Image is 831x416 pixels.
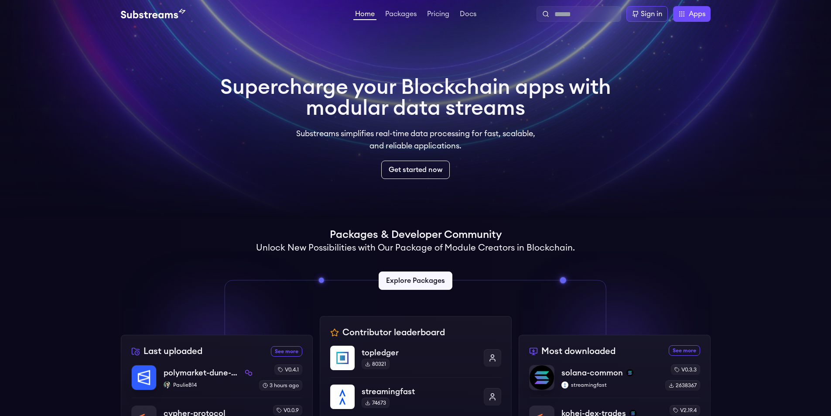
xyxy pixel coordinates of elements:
div: v0.3.3 [671,364,700,375]
img: polymarket-dune-pure [132,365,156,390]
span: Apps [689,9,705,19]
a: Home [353,10,376,20]
div: v0.4.1 [274,364,302,375]
h1: Supercharge your Blockchain apps with modular data streams [220,77,611,119]
h2: Unlock New Possibilities with Our Package of Module Creators in Blockchain. [256,242,575,254]
div: 3 hours ago [259,380,302,391]
div: 80321 [362,359,390,369]
a: Sign in [626,6,668,22]
a: See more most downloaded packages [669,345,700,356]
a: Get started now [381,161,450,179]
img: solana-common [530,365,554,390]
div: 74673 [362,398,390,408]
a: Explore Packages [379,272,452,290]
a: streamingfaststreamingfast74673 [330,377,501,416]
a: Docs [458,10,478,19]
a: See more recently uploaded packages [271,346,302,357]
a: solana-commonsolana-commonsolanastreamingfaststreamingfastv0.3.32638367 [529,364,700,398]
p: solana-common [561,367,623,379]
p: streamingfast [561,382,658,388]
p: polymarket-dune-pure [164,367,242,379]
a: polymarket-dune-purepolymarket-dune-purepolygonPaulieB14PaulieB14v0.4.13 hours ago [131,364,302,398]
div: v2.19.4 [670,405,700,416]
img: solana [626,369,633,376]
p: topledger [362,347,477,359]
a: Packages [383,10,418,19]
p: streamingfast [362,385,477,398]
img: PaulieB14 [164,382,171,388]
img: Substream's logo [121,9,185,19]
a: Pricing [425,10,451,19]
img: streamingfast [561,382,568,388]
img: streamingfast [330,385,355,409]
div: Sign in [641,9,662,19]
div: 2638367 [665,380,700,391]
a: topledgertopledger80321 [330,346,501,377]
p: Substreams simplifies real-time data processing for fast, scalable, and reliable applications. [290,127,541,152]
img: polygon [245,369,252,376]
div: v0.0.9 [273,405,302,416]
h1: Packages & Developer Community [330,228,502,242]
img: topledger [330,346,355,370]
p: PaulieB14 [164,382,252,388]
